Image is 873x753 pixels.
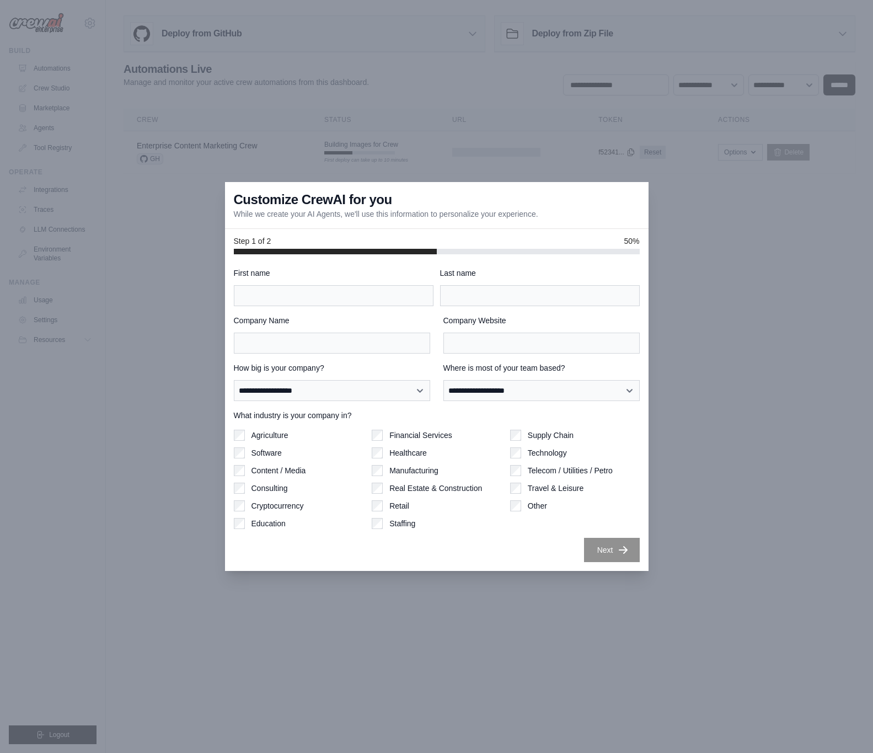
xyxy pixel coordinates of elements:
h3: Customize CrewAI for you [234,191,392,209]
label: Financial Services [389,430,452,441]
label: Healthcare [389,447,427,458]
label: First name [234,268,433,279]
span: 50% [624,236,639,247]
label: Software [251,447,282,458]
label: Agriculture [251,430,288,441]
label: Last name [440,268,640,279]
label: Retail [389,500,409,511]
label: Staffing [389,518,415,529]
label: Company Website [443,315,640,326]
span: Step 1 of 2 [234,236,271,247]
label: Manufacturing [389,465,438,476]
label: Where is most of your team based? [443,362,640,373]
label: Cryptocurrency [251,500,304,511]
label: Education [251,518,286,529]
label: What industry is your company in? [234,410,640,421]
label: Real Estate & Construction [389,483,482,494]
label: Technology [528,447,567,458]
label: Consulting [251,483,288,494]
button: Next [584,538,640,562]
label: Travel & Leisure [528,483,583,494]
label: How big is your company? [234,362,430,373]
label: Supply Chain [528,430,574,441]
label: Other [528,500,547,511]
label: Content / Media [251,465,306,476]
p: While we create your AI Agents, we'll use this information to personalize your experience. [234,209,538,220]
label: Company Name [234,315,430,326]
label: Telecom / Utilities / Petro [528,465,613,476]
